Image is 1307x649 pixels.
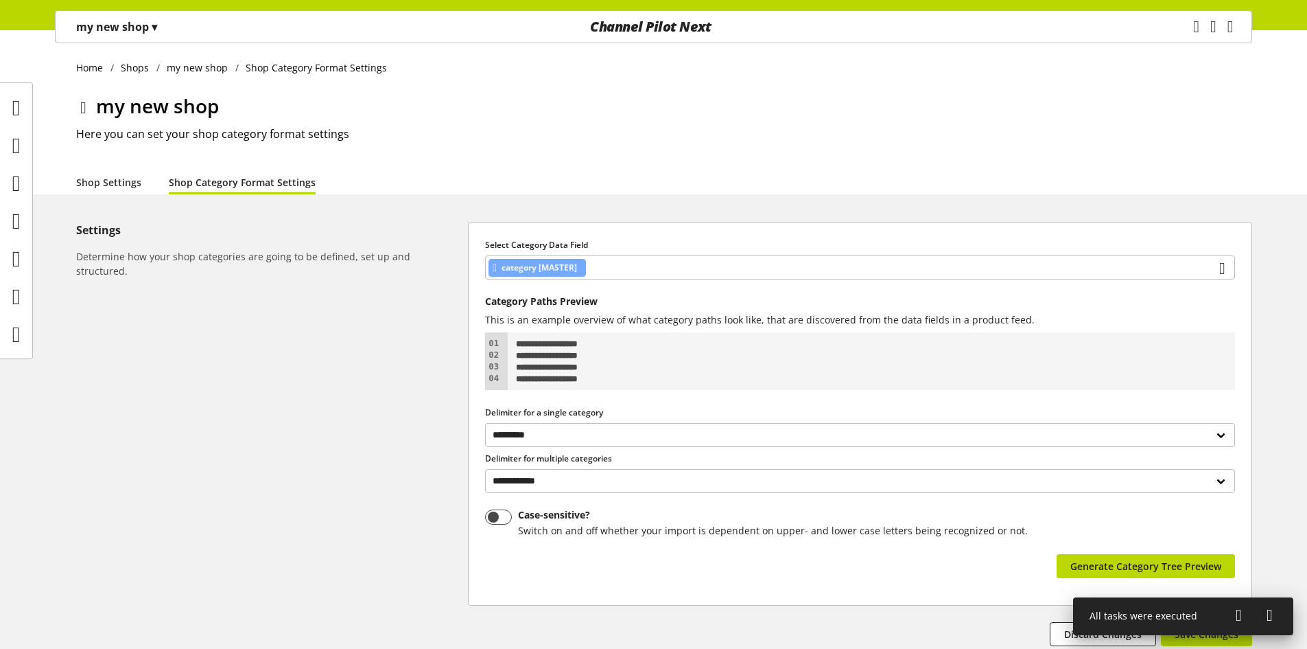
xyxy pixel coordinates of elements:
span: Discard Changes [1064,627,1142,641]
nav: main navigation [55,10,1252,43]
h6: Determine how your shop categories are going to be defined, set up and structured. [76,249,462,278]
span: my new shop [167,60,228,75]
div: 02 [485,350,501,361]
div: Case-sensitive? [518,510,1028,521]
span: ▾ [152,19,157,34]
a: Shop Category Format Settings [169,175,316,190]
p: my new shop [76,19,157,35]
div: 04 [485,373,501,385]
span: category [MASTER] [502,260,577,276]
div: 03 [485,361,501,373]
a: Home [76,60,110,75]
button: Generate Category Tree Preview [1057,554,1235,578]
span: my new shop [96,93,219,119]
span: Delimiter for a single category [485,407,603,418]
label: Select Category Data Field [485,239,1235,251]
p: This is an example overview of what category paths look like, that are discovered from the data f... [485,312,1235,327]
span: Delimiter for multiple categories [485,453,612,464]
div: Switch on and off whether your import is dependent on upper- and lower case letters being recogni... [518,523,1028,538]
h2: Here you can set your shop category format settings [76,126,1252,142]
a: my new shop [160,60,235,75]
h5: Settings [76,222,462,238]
p: Category Paths Preview [485,296,1235,307]
a: Shops [114,60,156,75]
span: All tasks were executed [1090,609,1197,622]
span: Generate Category Tree Preview [1070,559,1221,573]
button: Discard Changes [1050,622,1156,646]
div: 01 [485,338,501,350]
a: Shop Settings [76,175,141,190]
